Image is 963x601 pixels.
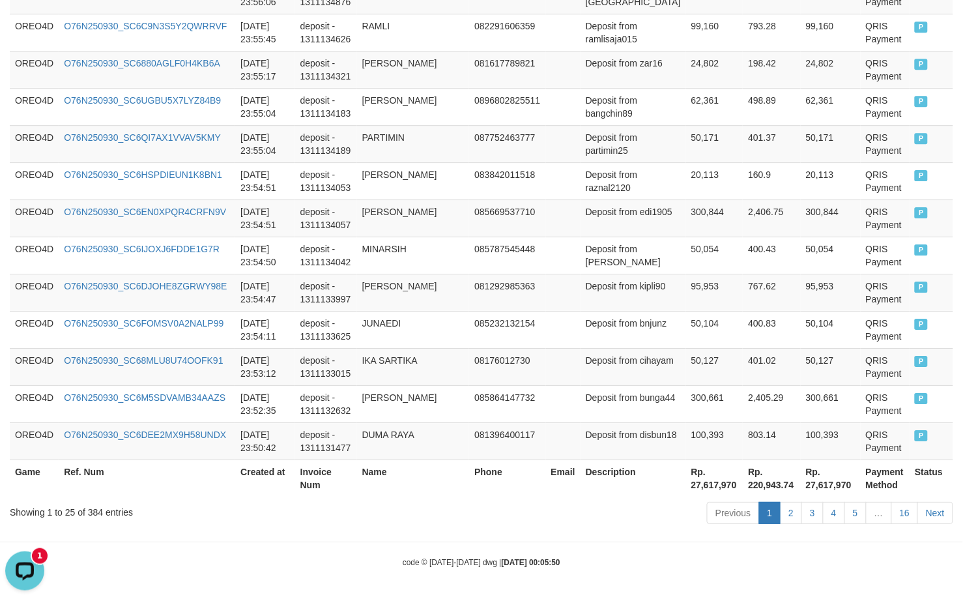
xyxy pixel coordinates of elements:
a: O76N250930_SC6DJOHE8ZGRWY98E [64,281,227,291]
td: [DATE] 23:53:12 [235,348,295,385]
td: 498.89 [743,88,800,125]
td: deposit - 1311134053 [295,162,357,199]
th: Rp. 220,943.74 [743,460,800,497]
td: 160.9 [743,162,800,199]
td: Deposit from zar16 [581,51,686,88]
td: Deposit from edi1905 [581,199,686,237]
a: Previous [707,502,759,524]
td: [DATE] 23:52:35 [235,385,295,422]
td: 400.83 [743,311,800,348]
td: deposit - 1311133015 [295,348,357,385]
td: [DATE] 23:55:04 [235,88,295,125]
a: O76N250930_SC6QI7AX1VVAV5KMY [64,132,221,143]
td: 20,113 [686,162,743,199]
td: [PERSON_NAME] [357,199,470,237]
td: deposit - 1311134189 [295,125,357,162]
span: PAID [915,22,928,33]
td: OREO4D [10,422,59,460]
td: 62,361 [686,88,743,125]
td: OREO4D [10,237,59,274]
td: Deposit from bunga44 [581,385,686,422]
td: OREO4D [10,311,59,348]
td: 50,171 [801,125,861,162]
td: deposit - 1311133625 [295,311,357,348]
td: [DATE] 23:54:50 [235,237,295,274]
a: O76N250930_SC6M5SDVAMB34AAZS [64,392,225,403]
td: 0896802825511 [469,88,545,125]
td: QRIS Payment [861,237,910,274]
td: QRIS Payment [861,348,910,385]
span: PAID [915,170,928,181]
td: deposit - 1311134042 [295,237,357,274]
td: 95,953 [686,274,743,311]
td: 2,405.29 [743,385,800,422]
td: 50,104 [686,311,743,348]
td: 300,661 [801,385,861,422]
td: Deposit from partimin25 [581,125,686,162]
td: QRIS Payment [861,162,910,199]
td: 401.37 [743,125,800,162]
th: Email [546,460,581,497]
a: 3 [801,502,824,524]
td: 50,104 [801,311,861,348]
td: 300,844 [686,199,743,237]
td: Deposit from raznal2120 [581,162,686,199]
th: Created at [235,460,295,497]
td: deposit - 1311133997 [295,274,357,311]
td: OREO4D [10,51,59,88]
strong: [DATE] 00:05:50 [502,558,560,567]
td: 081617789821 [469,51,545,88]
td: Deposit from bangchin89 [581,88,686,125]
td: deposit - 1311131477 [295,422,357,460]
th: Payment Method [861,460,910,497]
td: Deposit from cihayam [581,348,686,385]
td: Deposit from ramlisaja015 [581,14,686,51]
a: Next [917,502,953,524]
a: 5 [844,502,867,524]
td: OREO4D [10,199,59,237]
td: deposit - 1311134626 [295,14,357,51]
td: 20,113 [801,162,861,199]
a: O76N250930_SC6FOMSV0A2NALP99 [64,318,223,329]
th: Name [357,460,470,497]
td: [PERSON_NAME] [357,51,470,88]
td: 100,393 [801,422,861,460]
td: [PERSON_NAME] [357,162,470,199]
td: JUNAEDI [357,311,470,348]
td: OREO4D [10,125,59,162]
td: 793.28 [743,14,800,51]
span: PAID [915,244,928,256]
th: Game [10,460,59,497]
th: Description [581,460,686,497]
td: 767.62 [743,274,800,311]
td: 087752463777 [469,125,545,162]
td: 082291606359 [469,14,545,51]
td: 085232132154 [469,311,545,348]
td: Deposit from kipli90 [581,274,686,311]
td: 95,953 [801,274,861,311]
td: OREO4D [10,88,59,125]
td: 24,802 [686,51,743,88]
td: 300,844 [801,199,861,237]
span: PAID [915,356,928,367]
td: Deposit from bnjunz [581,311,686,348]
td: [PERSON_NAME] [357,274,470,311]
td: QRIS Payment [861,422,910,460]
a: O76N250930_SC6HSPDIEUN1K8BN1 [64,169,222,180]
td: [PERSON_NAME] [357,385,470,422]
td: RAMLI [357,14,470,51]
td: 081396400117 [469,422,545,460]
td: QRIS Payment [861,385,910,422]
a: … [866,502,892,524]
td: IKA SARTIKA [357,348,470,385]
td: Deposit from disbun18 [581,422,686,460]
td: OREO4D [10,274,59,311]
td: 99,160 [686,14,743,51]
a: 1 [759,502,781,524]
td: QRIS Payment [861,14,910,51]
td: OREO4D [10,14,59,51]
a: O76N250930_SC6IJOXJ6FDDE1G7R [64,244,220,254]
td: 2,406.75 [743,199,800,237]
td: QRIS Payment [861,274,910,311]
td: deposit - 1311134183 [295,88,357,125]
